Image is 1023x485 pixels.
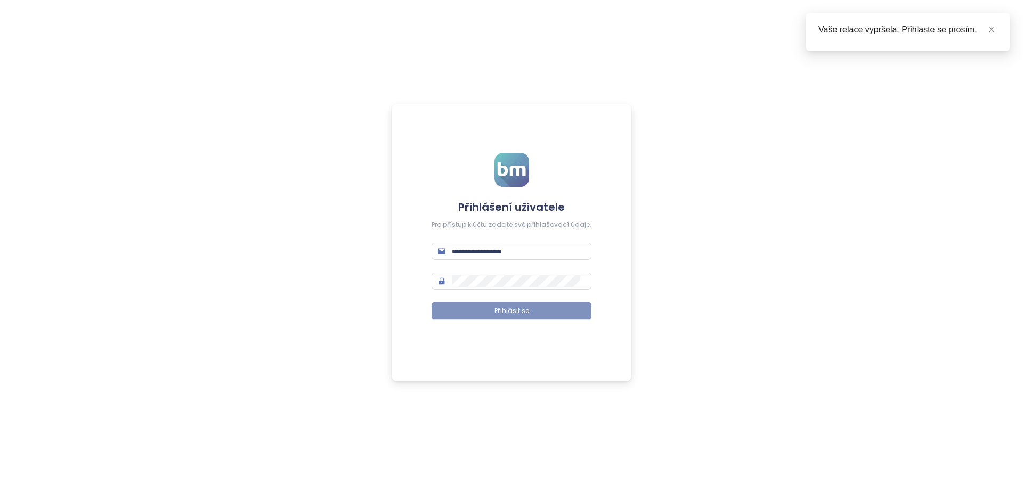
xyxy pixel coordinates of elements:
span: Přihlásit se [494,306,529,316]
img: logo [494,153,529,187]
div: Vaše relace vypršela. Přihlaste se prosím. [818,23,997,36]
button: Přihlásit se [432,302,591,319]
h4: Přihlášení uživatele [432,200,591,215]
div: Pro přístup k účtu zadejte své přihlašovací údaje. [432,220,591,230]
span: mail [438,248,445,255]
span: close [988,26,995,33]
span: lock [438,277,445,285]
